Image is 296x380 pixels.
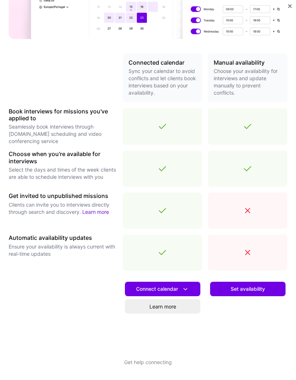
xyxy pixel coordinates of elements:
[182,285,189,293] i: icon DownArrowWhite
[129,68,196,96] p: Sync your calendar to avoid conflicts and let clients book interviews based on your availability.
[210,282,286,296] button: Set availability
[214,59,282,66] h3: Manual availability
[231,285,265,293] span: Set availability
[9,201,117,216] p: Clients can invite you to interviews directly through search and discovery.
[9,193,117,199] h3: Get invited to unpublished missions
[9,151,117,164] h3: Choose when you're available for interviews
[82,209,109,215] a: Learn more
[125,282,200,296] button: Connect calendar
[136,285,189,293] span: Connect calendar
[9,166,117,181] p: Select the days and times of the week clients are able to schedule interviews with you
[129,59,196,66] h3: Connected calendar
[9,234,117,241] h3: Automatic availability updates
[9,243,117,258] p: Ensure your availability is always current with real-time updates
[214,68,282,96] p: Choose your availability for interviews and update manually to prevent conflicts.
[9,123,117,145] p: Seamlessly book interviews through [DOMAIN_NAME] scheduling and video conferencing service
[125,299,200,314] a: Learn more
[9,108,117,122] h3: Book interviews for missions you've applied to
[288,4,292,12] button: Close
